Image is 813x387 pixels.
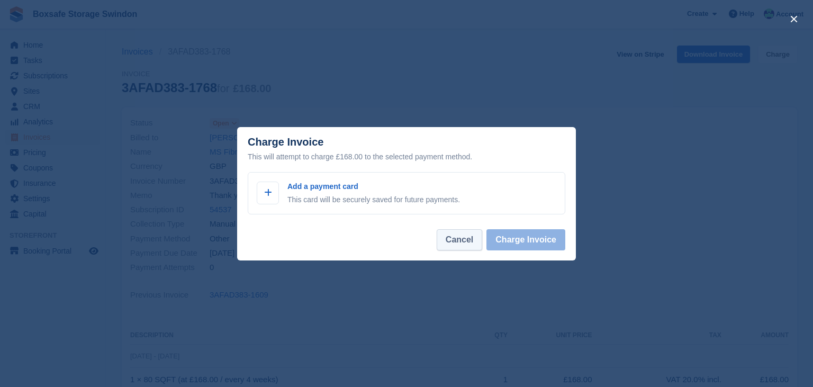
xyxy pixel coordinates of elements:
[248,150,565,163] div: This will attempt to charge £168.00 to the selected payment method.
[437,229,482,250] button: Cancel
[785,11,802,28] button: close
[248,172,565,214] a: Add a payment card This card will be securely saved for future payments.
[486,229,565,250] button: Charge Invoice
[287,181,460,192] p: Add a payment card
[248,136,565,163] div: Charge Invoice
[287,194,460,205] p: This card will be securely saved for future payments.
